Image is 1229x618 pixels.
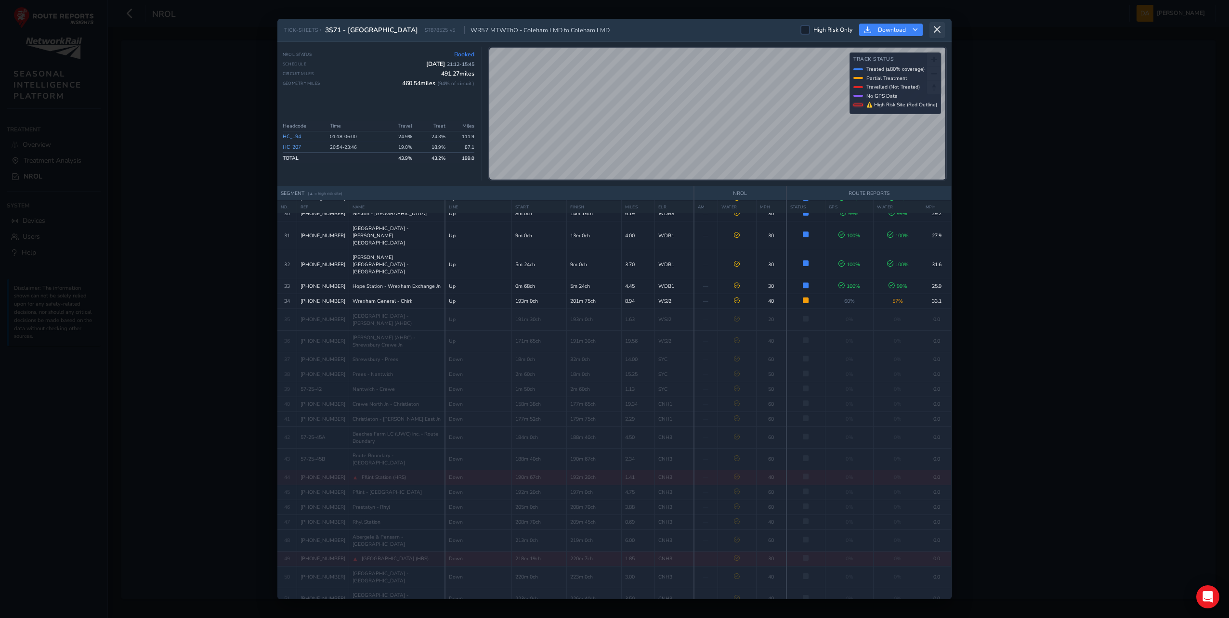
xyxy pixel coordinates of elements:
[846,316,853,323] span: 0%
[846,503,853,511] span: 0%
[846,489,853,496] span: 0%
[353,503,390,511] span: Prestatyn - Rhyl
[353,474,358,481] span: ▲
[284,337,290,345] span: 36
[566,367,621,382] td: 18m 0ch
[447,61,474,68] span: 21:12 - 15:45
[894,489,902,496] span: 0%
[284,489,290,496] span: 45
[825,200,874,213] th: GPS
[621,382,654,397] td: 1.13
[382,121,415,131] th: Travel
[284,261,290,268] span: 32
[866,101,937,108] span: ⚠ High Risk Site (Red Outline)
[511,367,566,382] td: 2m 60ch
[297,426,349,448] td: 57-25-45A
[757,412,786,426] td: 60
[445,382,511,397] td: Down
[511,294,566,309] td: 193m 0ch
[703,415,708,423] span: —
[894,316,902,323] span: 0%
[694,200,718,213] th: AM
[703,371,708,378] span: —
[621,309,654,330] td: 1.63
[566,309,621,330] td: 193m 0ch
[703,316,708,323] span: —
[566,279,621,294] td: 5m 24ch
[426,60,474,68] span: [DATE]
[448,131,474,142] td: 111.9
[922,470,952,485] td: 0.0
[353,254,442,275] span: [PERSON_NAME][GEOGRAPHIC_DATA] - [GEOGRAPHIC_DATA]
[621,250,654,279] td: 3.70
[353,533,442,548] span: Abergele & Pensarn - [GEOGRAPHIC_DATA]
[283,153,327,163] td: TOTAL
[866,83,920,90] span: Travelled (Not Treated)
[718,200,757,213] th: WATER
[566,250,621,279] td: 9m 0ch
[654,221,693,250] td: WDB1
[566,515,621,529] td: 209m 45ch
[353,489,422,496] span: Fflint - [GEOGRAPHIC_DATA]
[445,279,511,294] td: Up
[654,294,693,309] td: WSJ2
[757,250,786,279] td: 30
[284,503,290,511] span: 46
[621,412,654,426] td: 2.29
[511,515,566,529] td: 208m 70ch
[415,121,448,131] th: Treat
[297,330,349,352] td: [PHONE_NUMBER]
[922,426,952,448] td: 0.0
[922,515,952,529] td: 0.0
[621,397,654,412] td: 19.34
[415,142,448,153] td: 18.9%
[297,470,349,485] td: [PHONE_NUMBER]
[654,397,693,412] td: CNH1
[297,529,349,551] td: [PHONE_NUMBER]
[566,529,621,551] td: 219m 0ch
[566,500,621,515] td: 208m 70ch
[846,518,853,526] span: 0%
[757,397,786,412] td: 60
[511,330,566,352] td: 171m 65ch
[621,352,654,367] td: 14.00
[654,330,693,352] td: WSJ2
[353,518,380,526] span: Rhyl Station
[445,309,511,330] td: Up
[894,386,902,393] span: 0%
[844,297,855,305] span: 60 %
[511,221,566,250] td: 9m 0ch
[889,210,907,217] span: 99 %
[894,518,902,526] span: 0%
[922,330,952,352] td: 0.0
[654,250,693,279] td: WDB1
[511,529,566,551] td: 213m 0ch
[874,200,922,213] th: WATER
[757,200,786,213] th: MPH
[297,221,349,250] td: [PHONE_NUMBER]
[327,142,382,153] td: 20:54 - 23:46
[838,232,860,239] span: 100 %
[654,382,693,397] td: SYC
[454,51,474,58] span: Booked
[654,426,693,448] td: CNH3
[566,330,621,352] td: 191m 30ch
[621,367,654,382] td: 15.25
[566,382,621,397] td: 2m 60ch
[654,200,693,213] th: ELR
[511,279,566,294] td: 0m 68ch
[284,297,290,305] span: 34
[297,397,349,412] td: [PHONE_NUMBER]
[284,316,290,323] span: 35
[511,206,566,221] td: 8m 0ch
[703,297,708,305] span: —
[284,518,290,526] span: 47
[566,412,621,426] td: 179m 75ch
[694,186,786,201] th: NROL
[703,356,708,363] span: —
[654,367,693,382] td: SYC
[445,485,511,500] td: Down
[654,529,693,551] td: CNH3
[284,455,290,463] span: 43
[566,200,621,213] th: FINISH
